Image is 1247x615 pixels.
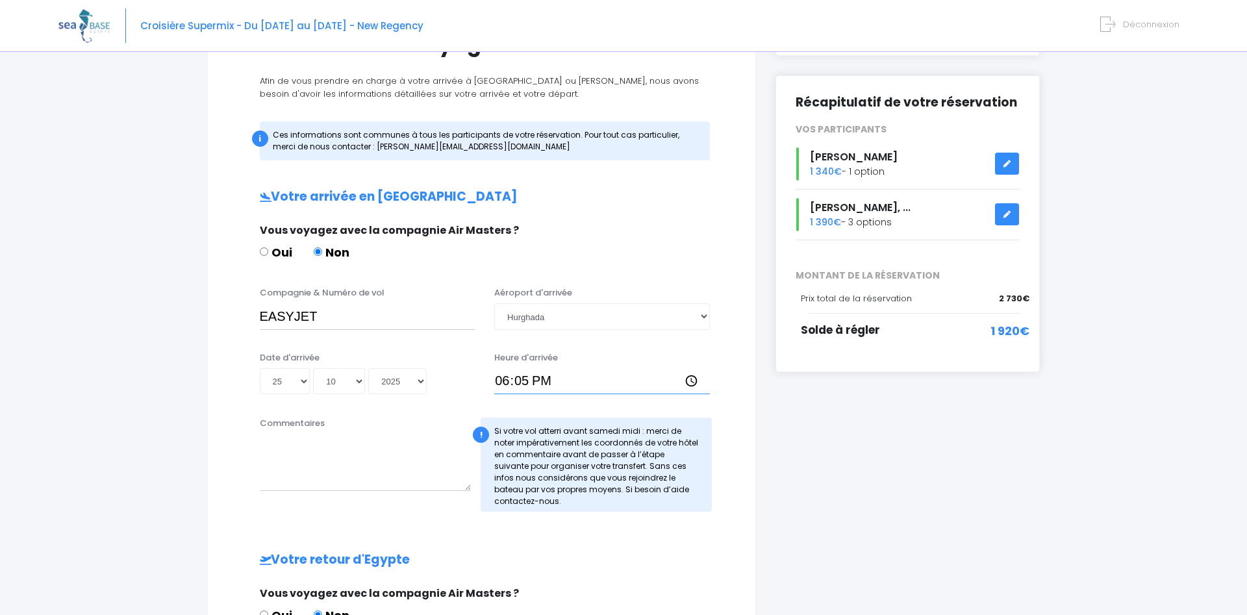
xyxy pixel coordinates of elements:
[786,198,1030,231] div: - 3 options
[494,351,558,364] label: Heure d'arrivée
[801,322,880,338] span: Solde à régler
[260,286,384,299] label: Compagnie & Numéro de vol
[260,223,519,238] span: Vous voyagez avec la compagnie Air Masters ?
[810,200,911,215] span: [PERSON_NAME], ...
[494,286,572,299] label: Aéroport d'arrivée
[786,147,1030,181] div: - 1 option
[801,292,912,305] span: Prix total de la réservation
[260,417,325,430] label: Commentaires
[260,121,710,160] div: Ces informations sont communes à tous les participants de votre réservation. Pour tout cas partic...
[234,31,729,56] h1: Informations de voyage
[260,244,292,261] label: Oui
[140,19,423,32] span: Croisière Supermix - Du [DATE] au [DATE] - New Regency
[786,269,1030,282] span: MONTANT DE LA RÉSERVATION
[234,75,729,100] p: Afin de vous prendre en charge à votre arrivée à [GEOGRAPHIC_DATA] ou [PERSON_NAME], nous avons b...
[990,322,1029,340] span: 1 920€
[999,292,1029,305] span: 2 730€
[260,247,268,256] input: Oui
[481,418,712,512] div: Si votre vol atterri avant samedi midi : merci de noter impérativement les coordonnés de votre hô...
[314,244,349,261] label: Non
[260,586,519,601] span: Vous voyagez avec la compagnie Air Masters ?
[1123,18,1179,31] span: Déconnexion
[796,95,1020,110] h2: Récapitulatif de votre réservation
[234,190,729,205] h2: Votre arrivée en [GEOGRAPHIC_DATA]
[786,123,1030,136] div: VOS PARTICIPANTS
[810,149,898,164] span: [PERSON_NAME]
[810,216,841,229] span: 1 390€
[314,247,322,256] input: Non
[473,427,489,443] div: !
[260,351,320,364] label: Date d'arrivée
[810,165,842,178] span: 1 340€
[234,553,729,568] h2: Votre retour d'Egypte
[252,131,268,147] div: i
